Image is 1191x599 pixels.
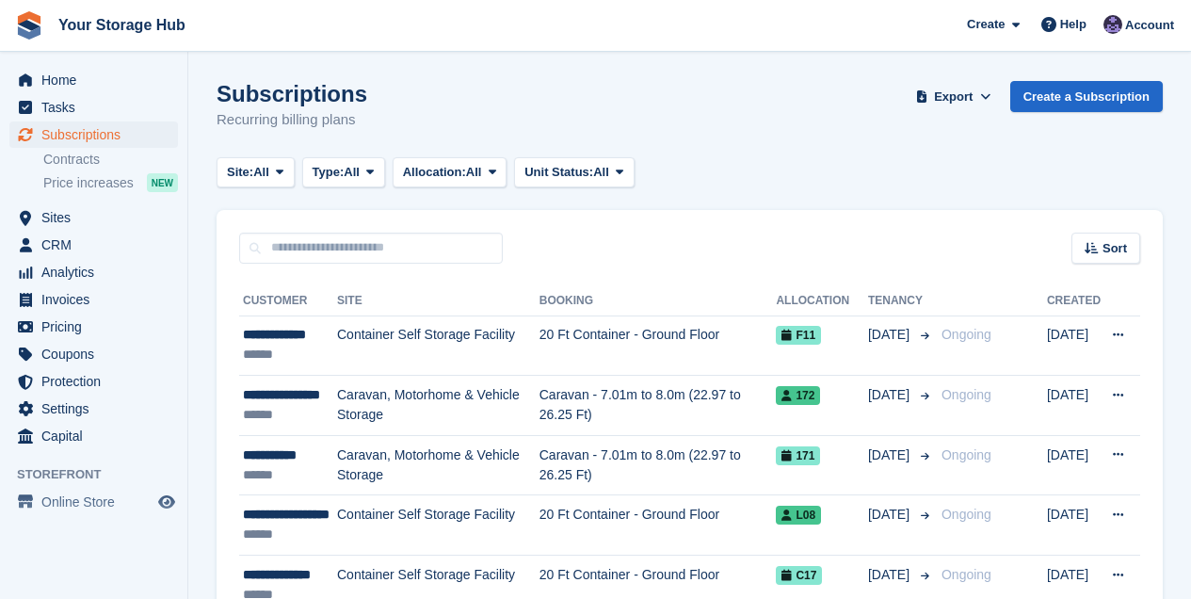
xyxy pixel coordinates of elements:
[9,286,178,313] a: menu
[1047,495,1101,556] td: [DATE]
[344,163,360,182] span: All
[41,259,154,285] span: Analytics
[776,566,822,585] span: C17
[1102,239,1127,258] span: Sort
[337,495,539,556] td: Container Self Storage Facility
[868,445,913,465] span: [DATE]
[593,163,609,182] span: All
[1125,16,1174,35] span: Account
[41,396,154,422] span: Settings
[41,368,154,395] span: Protection
[514,157,634,188] button: Unit Status: All
[43,151,178,169] a: Contracts
[9,314,178,340] a: menu
[155,491,178,513] a: Preview store
[337,435,539,495] td: Caravan, Motorhome & Vehicle Storage
[942,387,991,402] span: Ongoing
[1047,435,1101,495] td: [DATE]
[466,163,482,182] span: All
[942,567,991,582] span: Ongoing
[776,286,868,316] th: Allocation
[539,286,777,316] th: Booking
[239,286,337,316] th: Customer
[313,163,345,182] span: Type:
[776,446,820,465] span: 171
[393,157,507,188] button: Allocation: All
[17,465,187,484] span: Storefront
[217,109,367,131] p: Recurring billing plans
[539,316,777,376] td: 20 Ft Container - Ground Floor
[9,232,178,258] a: menu
[337,376,539,436] td: Caravan, Motorhome & Vehicle Storage
[539,435,777,495] td: Caravan - 7.01m to 8.0m (22.97 to 26.25 Ft)
[41,423,154,449] span: Capital
[9,396,178,422] a: menu
[868,286,934,316] th: Tenancy
[41,67,154,93] span: Home
[217,157,295,188] button: Site: All
[41,204,154,231] span: Sites
[403,163,466,182] span: Allocation:
[868,325,913,345] span: [DATE]
[934,88,973,106] span: Export
[1047,376,1101,436] td: [DATE]
[41,94,154,121] span: Tasks
[41,341,154,367] span: Coupons
[41,314,154,340] span: Pricing
[942,447,991,462] span: Ongoing
[524,163,593,182] span: Unit Status:
[9,121,178,148] a: menu
[1103,15,1122,34] img: Liam Beddard
[15,11,43,40] img: stora-icon-8386f47178a22dfd0bd8f6a31ec36ba5ce8667c1dd55bd0f319d3a0aa187defe.svg
[912,81,995,112] button: Export
[41,489,154,515] span: Online Store
[868,505,913,525] span: [DATE]
[9,489,178,515] a: menu
[227,163,253,182] span: Site:
[776,326,821,345] span: F11
[9,204,178,231] a: menu
[337,286,539,316] th: Site
[9,94,178,121] a: menu
[967,15,1005,34] span: Create
[1047,286,1101,316] th: Created
[868,565,913,585] span: [DATE]
[942,507,991,522] span: Ongoing
[253,163,269,182] span: All
[1010,81,1163,112] a: Create a Subscription
[302,157,385,188] button: Type: All
[776,506,821,525] span: L08
[776,386,820,405] span: 172
[337,316,539,376] td: Container Self Storage Facility
[41,121,154,148] span: Subscriptions
[43,174,134,192] span: Price increases
[539,376,777,436] td: Caravan - 7.01m to 8.0m (22.97 to 26.25 Ft)
[868,385,913,405] span: [DATE]
[147,173,178,192] div: NEW
[1047,316,1101,376] td: [DATE]
[9,368,178,395] a: menu
[51,9,193,40] a: Your Storage Hub
[43,172,178,193] a: Price increases NEW
[9,341,178,367] a: menu
[41,286,154,313] span: Invoices
[9,259,178,285] a: menu
[217,81,367,106] h1: Subscriptions
[1060,15,1086,34] span: Help
[9,67,178,93] a: menu
[41,232,154,258] span: CRM
[9,423,178,449] a: menu
[942,327,991,342] span: Ongoing
[539,495,777,556] td: 20 Ft Container - Ground Floor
